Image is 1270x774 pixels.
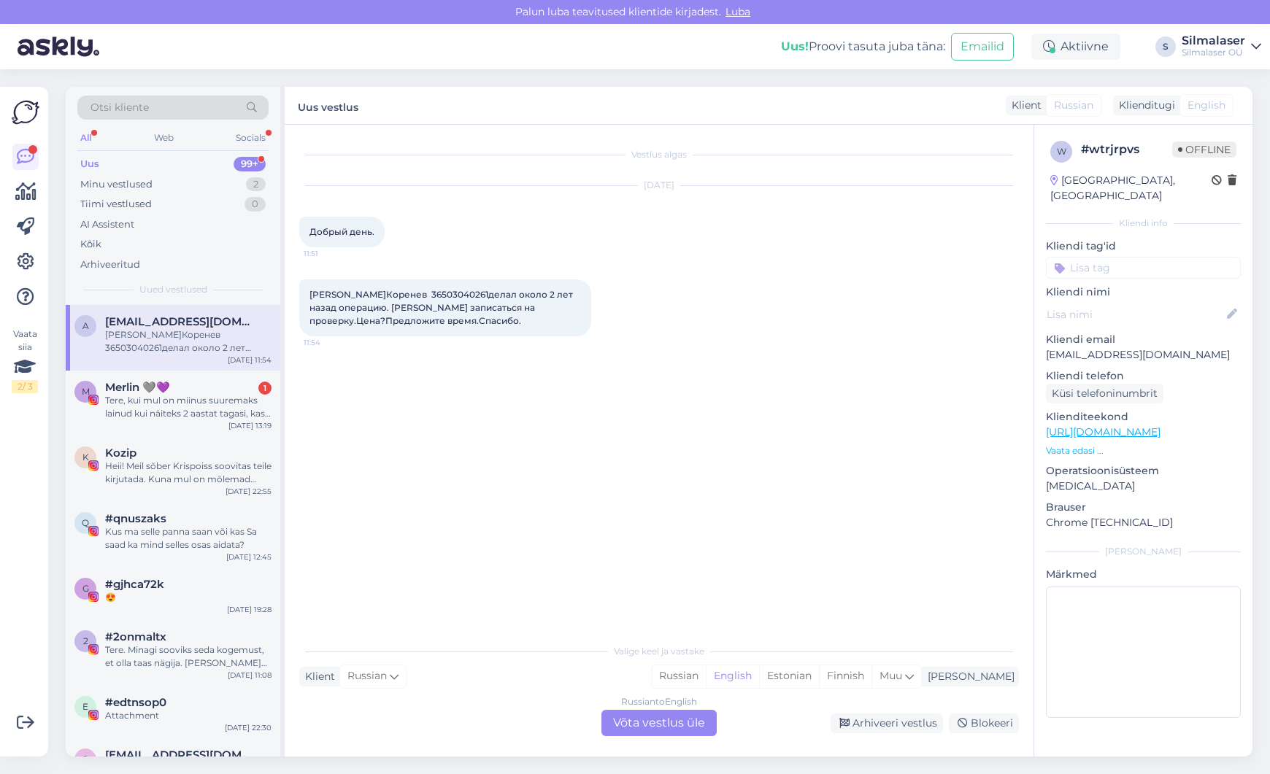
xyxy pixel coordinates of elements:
span: Otsi kliente [91,100,149,115]
p: [EMAIL_ADDRESS][DOMAIN_NAME] [1046,347,1241,363]
div: Attachment [105,709,272,722]
span: Merlin 🩶💜 [105,381,170,394]
div: 1 [258,382,272,395]
span: j [83,754,88,765]
div: # wtrjrpvs [1081,141,1172,158]
span: Uued vestlused [139,283,207,296]
span: A [82,320,89,331]
div: 2 / 3 [12,380,38,393]
div: Tere. Minagi sooviks seda kogemust, et olla taas nägija. [PERSON_NAME] alates neljandast klassist... [105,643,272,670]
div: English [706,665,759,687]
div: [PERSON_NAME] [1046,545,1241,558]
div: Vaata siia [12,328,38,393]
p: Klienditeekond [1046,409,1241,425]
div: [DATE] 11:54 [228,355,272,365]
span: 11:51 [304,248,358,259]
div: [PERSON_NAME] [922,669,1015,684]
div: Proovi tasuta juba täna: [781,38,945,55]
div: Arhiveeritud [80,258,140,272]
p: Kliendi telefon [1046,368,1241,384]
div: Klient [299,669,335,684]
div: [DATE] 19:28 [227,604,272,615]
span: Russian [1054,98,1093,113]
span: [PERSON_NAME]Коренев 36503040261делал около 2 лет назад операцию. [PERSON_NAME] записаться на про... [309,289,575,326]
div: AI Assistent [80,217,134,232]
div: Valige keel ja vastake [299,645,1019,658]
div: Tere, kui mul on miinus suuremaks lainud kui näiteks 2 aastat tagasi, kas siis on üldse mõtet sil... [105,394,272,420]
a: [URL][DOMAIN_NAME] [1046,425,1161,438]
p: [MEDICAL_DATA] [1046,479,1241,494]
span: 2 [83,635,88,646]
div: [DATE] [299,179,1019,192]
div: Aktiivne [1031,34,1120,60]
span: #qnuszaks [105,512,166,525]
p: Kliendi tag'id [1046,239,1241,254]
div: Russian to English [621,695,697,708]
span: #2onmaltx [105,630,166,643]
div: Silmalaser [1182,35,1245,47]
span: English [1188,98,1225,113]
div: Web [151,128,177,147]
button: Emailid [951,33,1014,61]
p: Operatsioonisüsteem [1046,463,1241,479]
span: Luba [721,5,755,18]
span: Russian [347,668,387,684]
div: [DATE] 12:45 [226,552,272,562]
span: #gjhca72k [105,578,164,591]
p: Kliendi nimi [1046,285,1241,300]
span: e [82,701,88,712]
div: Heii! Meil sõber Krispoiss soovitas teile kirjutada. Kuna mul on mõlemad silmad -5 kanti, siis mõ... [105,460,272,486]
span: Muu [880,669,902,682]
input: Lisa tag [1046,257,1241,279]
span: jasmine.mahov@gmail.com [105,748,257,762]
div: [PERSON_NAME]Коренев 36503040261делал около 2 лет назад операцию. [PERSON_NAME] записаться на про... [105,328,272,355]
div: Kus ma selle panna saan või kas Sa saad ka mind selles osas aidata? [105,525,272,552]
b: Uus! [781,39,809,53]
div: Tiimi vestlused [80,197,152,212]
div: Estonian [759,665,819,687]
div: 0 [245,197,266,212]
div: Uus [80,157,99,171]
span: w [1057,146,1066,157]
div: Minu vestlused [80,177,153,192]
span: #edtnsop0 [105,696,166,709]
span: Добрый день. [309,226,374,237]
div: [DATE] 11:08 [228,670,272,681]
div: [DATE] 22:55 [226,486,272,497]
div: Finnish [819,665,871,687]
div: Kliendi info [1046,217,1241,230]
span: K [82,452,89,463]
div: 2 [246,177,266,192]
input: Lisa nimi [1047,306,1224,322]
div: [DATE] 22:30 [225,722,272,733]
p: Chrome [TECHNICAL_ID] [1046,515,1241,530]
img: Askly Logo [12,98,39,126]
span: g [82,583,89,594]
div: Võta vestlus üle [601,710,717,736]
div: [DATE] 13:19 [228,420,272,431]
label: Uus vestlus [298,96,358,115]
a: SilmalaserSilmalaser OÜ [1182,35,1261,58]
div: 99+ [234,157,266,171]
span: q [82,517,89,528]
div: Vestlus algas [299,148,1019,161]
div: Arhiveeri vestlus [831,713,943,733]
span: Kozip [105,446,136,460]
div: Küsi telefoninumbrit [1046,384,1163,403]
div: Klient [1006,98,1042,113]
p: Kliendi email [1046,332,1241,347]
div: S [1155,36,1176,57]
div: 😍 [105,591,272,604]
div: All [77,128,94,147]
span: Offline [1172,142,1236,158]
div: Kõik [80,237,101,252]
div: Silmalaser OÜ [1182,47,1245,58]
div: Russian [652,665,706,687]
span: M [82,386,90,397]
div: [GEOGRAPHIC_DATA], [GEOGRAPHIC_DATA] [1050,173,1212,204]
p: Brauser [1046,500,1241,515]
p: Vaata edasi ... [1046,444,1241,457]
span: AS.AMICUS@GMAIL.COM [105,315,257,328]
div: Blokeeri [949,713,1019,733]
p: Märkmed [1046,567,1241,582]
